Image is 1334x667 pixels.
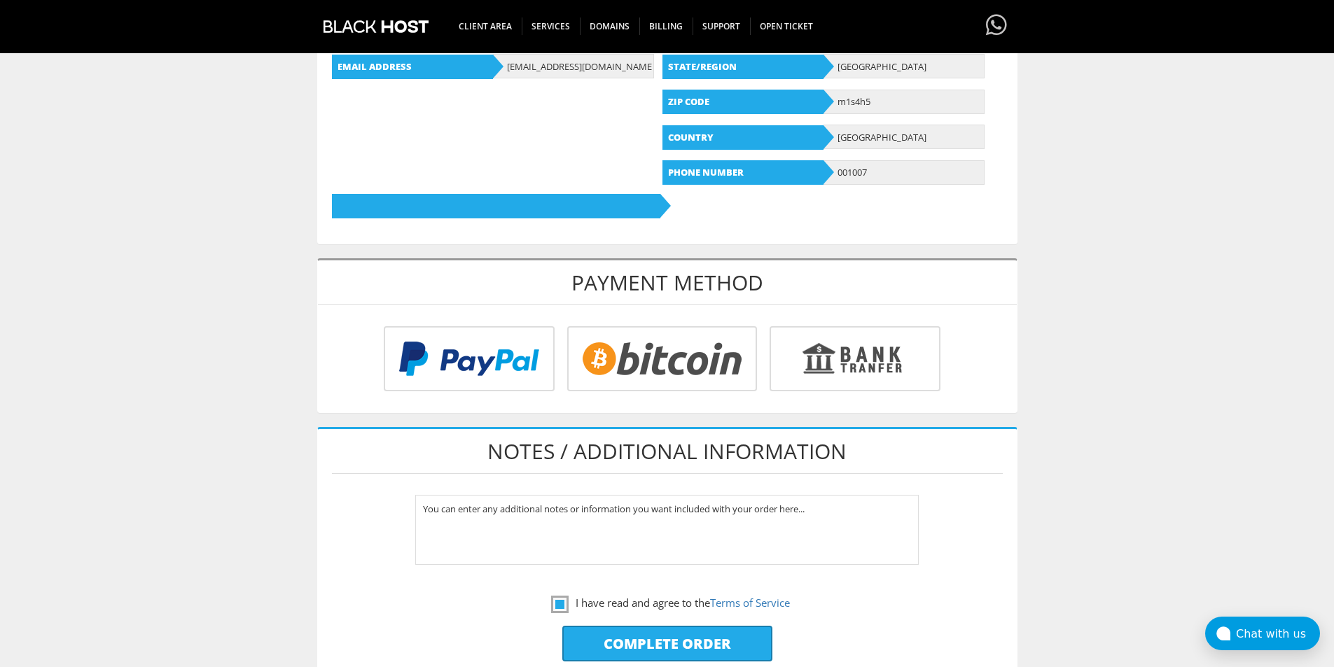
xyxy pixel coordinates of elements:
span: SERVICES [522,17,581,35]
b: Phone Number [662,160,824,185]
div: Chat with us [1236,627,1320,640]
span: Support [693,17,751,35]
h1: Notes / Additional Information [332,429,1003,474]
button: Chat with us [1205,617,1320,650]
a: Terms of Service [710,596,790,610]
b: State/Region [662,55,824,79]
input: Complete Order [562,626,772,661]
span: CLIENT AREA [449,17,522,35]
img: Bitcoin.png [567,326,757,391]
img: PayPal.png [384,326,555,391]
span: Billing [639,17,693,35]
b: Country [662,125,824,150]
span: Open Ticket [750,17,823,35]
h1: Payment Method [318,260,1017,305]
b: Zip Code [662,90,824,114]
span: Domains [580,17,640,35]
textarea: You can enter any additional notes or information you want included with your order here... [415,495,919,565]
label: I have read and agree to the [551,594,790,612]
b: Email Address [332,55,493,79]
img: Bank%20Transfer.png [770,326,940,391]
